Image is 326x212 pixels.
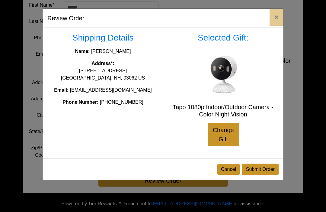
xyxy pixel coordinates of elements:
button: Cancel [217,164,240,175]
span: [STREET_ADDRESS] [GEOGRAPHIC_DATA], NH, 03062 US [61,68,145,80]
h5: Review Order [47,14,84,23]
span: [PHONE_NUMBER] [100,99,143,105]
strong: Email: [54,87,69,93]
strong: Phone Number: [62,99,98,105]
strong: Name: [75,49,90,54]
button: Submit Order [242,164,279,175]
h3: Shipping Details [47,33,158,43]
span: [EMAIL_ADDRESS][DOMAIN_NAME] [70,87,152,93]
h5: Tapo 1080p Indoor/Outdoor Camera - Color Night Vision [168,103,279,118]
span: × [274,13,279,21]
strong: Address*: [91,61,114,66]
h3: Selected Gift: [168,33,279,43]
button: Close [270,9,283,26]
a: Change Gift [208,123,239,146]
img: Tapo 1080p Indoor/Outdoor Camera - Color Night Vision [199,50,247,99]
span: [PERSON_NAME] [91,49,131,54]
